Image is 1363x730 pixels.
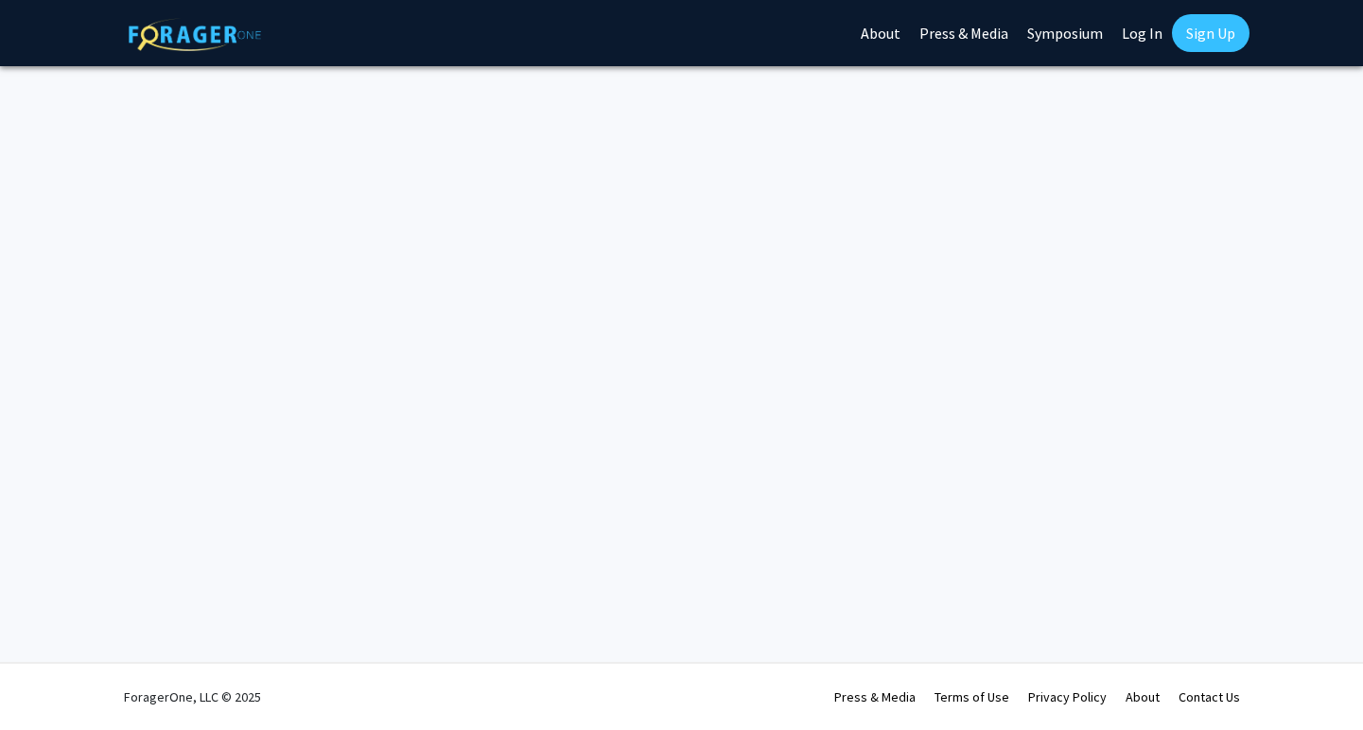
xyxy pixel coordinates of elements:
a: Sign Up [1172,14,1249,52]
a: Contact Us [1179,688,1240,705]
img: ForagerOne Logo [129,18,261,51]
a: About [1126,688,1160,705]
a: Terms of Use [935,688,1009,705]
div: ForagerOne, LLC © 2025 [124,664,261,730]
a: Privacy Policy [1028,688,1107,705]
a: Press & Media [834,688,916,705]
